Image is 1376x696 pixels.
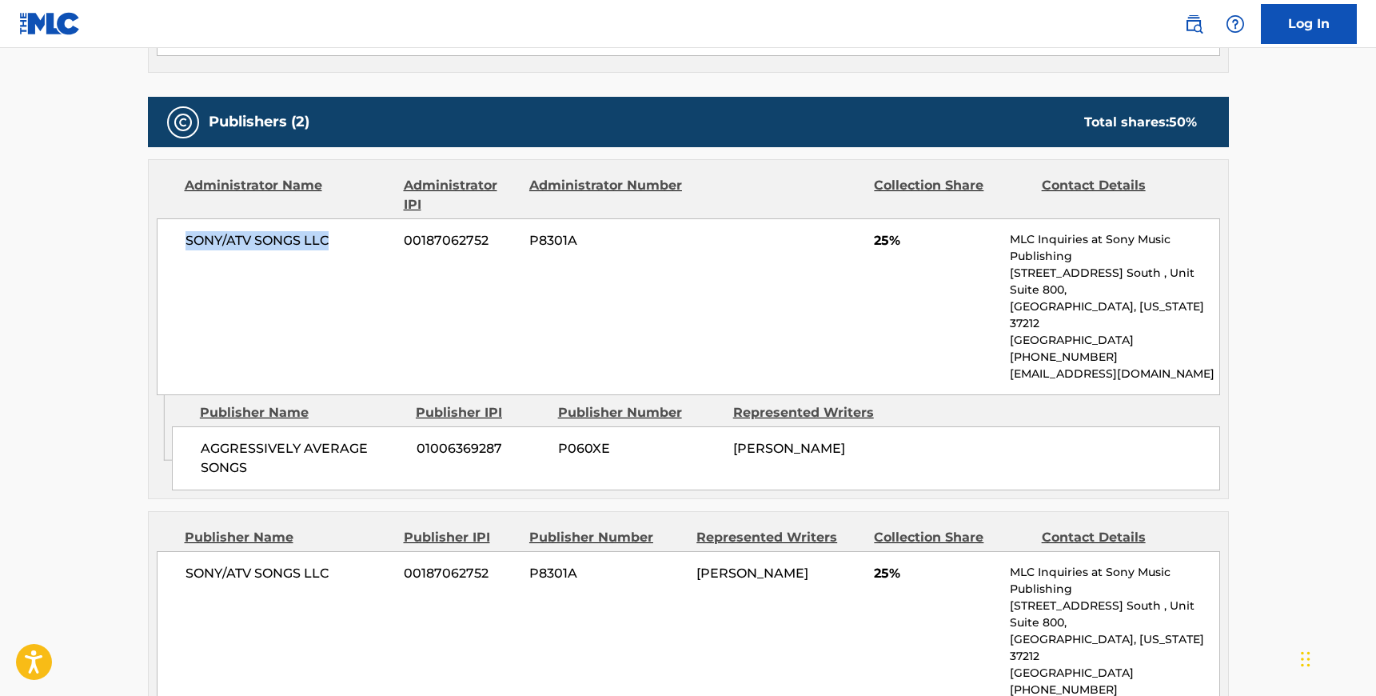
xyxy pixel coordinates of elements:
[200,403,404,422] div: Publisher Name
[874,231,998,250] span: 25%
[1010,366,1218,382] p: [EMAIL_ADDRESS][DOMAIN_NAME]
[404,564,517,583] span: 00187062752
[733,441,845,456] span: [PERSON_NAME]
[1219,8,1251,40] div: Help
[733,403,896,422] div: Represented Writers
[1010,598,1218,631] p: [STREET_ADDRESS] South , Unit Suite 800,
[1010,265,1218,298] p: [STREET_ADDRESS] South , Unit Suite 800,
[404,528,517,547] div: Publisher IPI
[1296,619,1376,696] iframe: Chat Widget
[1261,4,1357,44] a: Log In
[1084,113,1197,132] div: Total shares:
[874,176,1029,214] div: Collection Share
[209,113,309,131] h5: Publishers (2)
[1042,528,1197,547] div: Contact Details
[416,403,546,422] div: Publisher IPI
[558,439,721,458] span: P060XE
[558,403,721,422] div: Publisher Number
[696,566,808,581] span: [PERSON_NAME]
[529,528,684,547] div: Publisher Number
[404,176,517,214] div: Administrator IPI
[404,231,517,250] span: 00187062752
[1178,8,1210,40] a: Public Search
[1226,14,1245,34] img: help
[417,439,546,458] span: 01006369287
[1010,631,1218,665] p: [GEOGRAPHIC_DATA], [US_STATE] 37212
[173,113,193,132] img: Publishers
[874,564,998,583] span: 25%
[1010,349,1218,366] p: [PHONE_NUMBER]
[1184,14,1203,34] img: search
[1169,114,1197,130] span: 50 %
[185,564,393,583] span: SONY/ATV SONGS LLC
[185,176,392,214] div: Administrator Name
[1010,231,1218,265] p: MLC Inquiries at Sony Music Publishing
[1301,635,1310,683] div: Drag
[529,231,684,250] span: P8301A
[185,528,392,547] div: Publisher Name
[19,12,81,35] img: MLC Logo
[696,528,862,547] div: Represented Writers
[1010,564,1218,598] p: MLC Inquiries at Sony Music Publishing
[874,528,1029,547] div: Collection Share
[1010,332,1218,349] p: [GEOGRAPHIC_DATA]
[529,176,684,214] div: Administrator Number
[1010,665,1218,682] p: [GEOGRAPHIC_DATA]
[529,564,684,583] span: P8301A
[1042,176,1197,214] div: Contact Details
[1010,298,1218,332] p: [GEOGRAPHIC_DATA], [US_STATE] 37212
[201,439,405,478] span: AGGRESSIVELY AVERAGE SONGS
[185,231,393,250] span: SONY/ATV SONGS LLC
